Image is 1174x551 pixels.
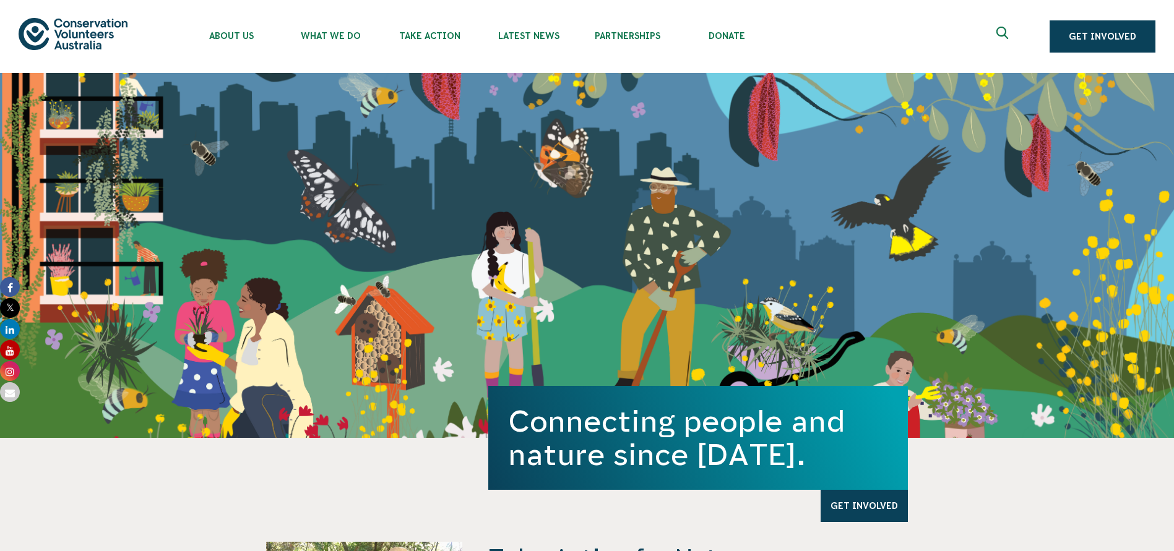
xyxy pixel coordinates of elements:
span: Donate [677,31,776,41]
span: Latest News [479,31,578,41]
button: Expand search box Close search box [989,22,1019,51]
a: Get Involved [821,490,908,522]
a: Get Involved [1050,20,1155,53]
span: About Us [182,31,281,41]
span: Expand search box [996,27,1012,46]
span: What We Do [281,31,380,41]
span: Take Action [380,31,479,41]
span: Partnerships [578,31,677,41]
h1: Connecting people and nature since [DATE]. [508,404,888,471]
img: logo.svg [19,18,127,49]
